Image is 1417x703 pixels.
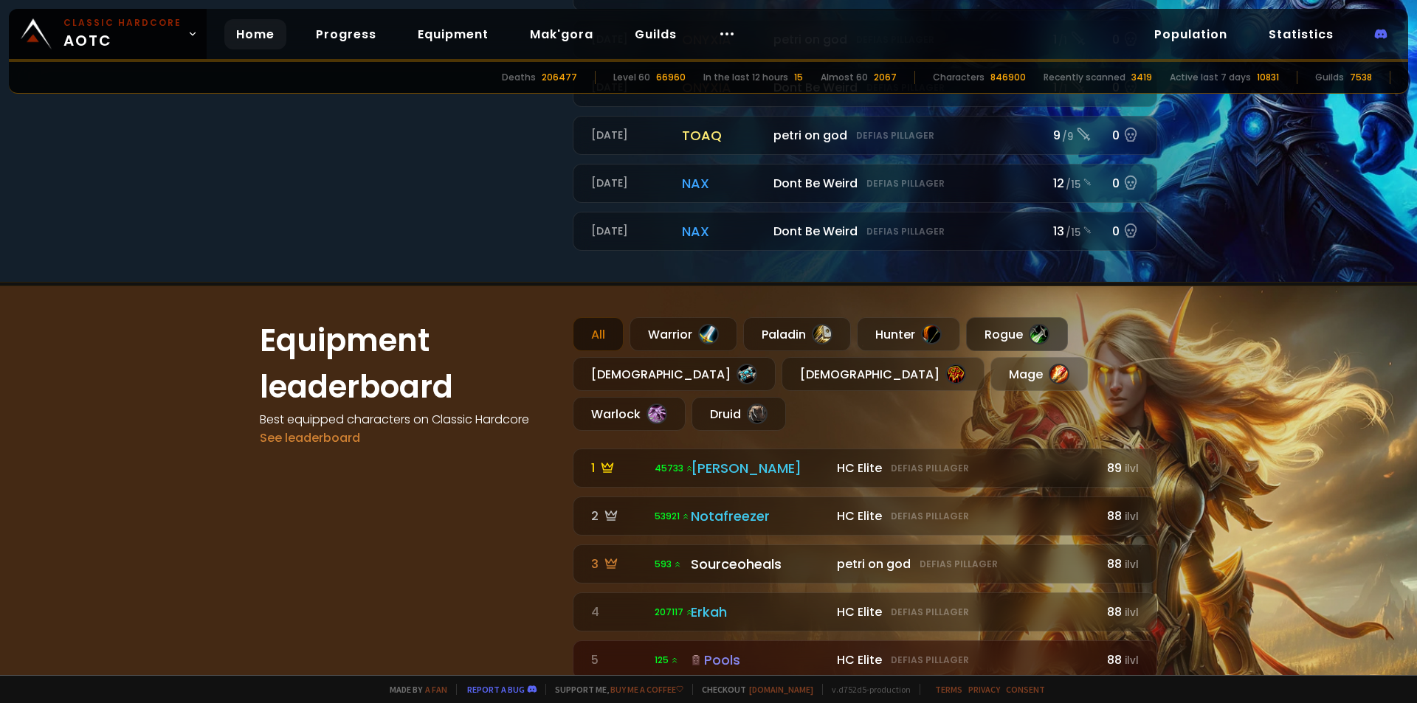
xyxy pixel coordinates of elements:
[891,462,969,475] small: Defias Pillager
[304,19,388,49] a: Progress
[655,510,690,523] span: 53921
[794,71,803,84] div: 15
[502,71,536,84] div: Deaths
[260,317,555,410] h1: Equipment leaderboard
[1100,555,1139,573] div: 88
[691,506,828,526] div: Notafreezer
[837,459,1092,477] div: HC Elite
[966,317,1068,351] div: Rogue
[224,19,286,49] a: Home
[545,684,683,695] span: Support me,
[260,429,360,446] a: See leaderboard
[573,317,624,351] div: All
[381,684,447,695] span: Made by
[990,357,1088,391] div: Mage
[1006,684,1045,695] a: Consent
[656,71,686,84] div: 66960
[623,19,689,49] a: Guilds
[822,684,911,695] span: v. d752d5 - production
[874,71,897,84] div: 2067
[837,603,1092,621] div: HC Elite
[573,449,1157,488] a: 1 45733 [PERSON_NAME] HC EliteDefias Pillager89ilvl
[1100,603,1139,621] div: 88
[9,9,207,59] a: Classic HardcoreAOTC
[542,71,577,84] div: 206477
[968,684,1000,695] a: Privacy
[891,606,969,619] small: Defias Pillager
[703,71,788,84] div: In the last 12 hours
[573,592,1157,631] a: 4 207117 Erkah HC EliteDefias Pillager88ilvl
[573,212,1157,251] a: [DATE]naxDont Be WeirdDefias Pillager13 /150
[933,71,985,84] div: Characters
[1100,651,1139,669] div: 88
[260,410,555,429] h4: Best equipped characters on Classic Hardcore
[1131,71,1152,84] div: 3419
[425,684,447,695] a: a fan
[990,71,1026,84] div: 846900
[573,496,1157,536] a: 2 53921 Notafreezer HC EliteDefias Pillager88ilvl
[1257,19,1345,49] a: Statistics
[591,459,646,477] div: 1
[613,71,650,84] div: Level 60
[591,651,646,669] div: 5
[691,554,828,574] div: Sourceoheals
[837,651,1092,669] div: HC Elite
[1350,71,1372,84] div: 7538
[573,116,1157,155] a: [DATE]toaqpetri on godDefias Pillager9 /90
[1044,71,1125,84] div: Recently scanned
[691,458,828,478] div: [PERSON_NAME]
[591,603,646,621] div: 4
[837,555,1092,573] div: petri on god
[743,317,851,351] div: Paladin
[467,684,525,695] a: Report a bug
[573,397,686,431] div: Warlock
[591,507,646,525] div: 2
[1125,558,1139,572] small: ilvl
[573,640,1157,679] a: 5 125 Pools HC EliteDefias Pillager88ilvl
[1125,462,1139,476] small: ilvl
[63,16,182,30] small: Classic Hardcore
[406,19,500,49] a: Equipment
[891,654,969,667] small: Defias Pillager
[857,317,960,351] div: Hunter
[935,684,962,695] a: Terms
[691,650,828,670] div: Pools
[1257,71,1279,84] div: 10831
[655,558,682,571] span: 593
[573,164,1157,203] a: [DATE]naxDont Be WeirdDefias Pillager12 /150
[891,510,969,523] small: Defias Pillager
[821,71,868,84] div: Almost 60
[573,357,776,391] div: [DEMOGRAPHIC_DATA]
[692,397,786,431] div: Druid
[630,317,737,351] div: Warrior
[591,555,646,573] div: 3
[655,606,694,619] span: 207117
[573,544,1157,583] a: 3 593 Sourceoheals petri on godDefias Pillager88ilvl
[1100,507,1139,525] div: 88
[1315,71,1344,84] div: Guilds
[655,654,679,667] span: 125
[1125,510,1139,524] small: ilvl
[1125,654,1139,668] small: ilvl
[837,507,1092,525] div: HC Elite
[1100,459,1139,477] div: 89
[782,357,985,391] div: [DEMOGRAPHIC_DATA]
[692,684,813,695] span: Checkout
[920,558,998,571] small: Defias Pillager
[518,19,605,49] a: Mak'gora
[1125,606,1139,620] small: ilvl
[691,602,828,622] div: Erkah
[655,462,694,475] span: 45733
[1142,19,1239,49] a: Population
[749,684,813,695] a: [DOMAIN_NAME]
[63,16,182,52] span: AOTC
[610,684,683,695] a: Buy me a coffee
[1170,71,1251,84] div: Active last 7 days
